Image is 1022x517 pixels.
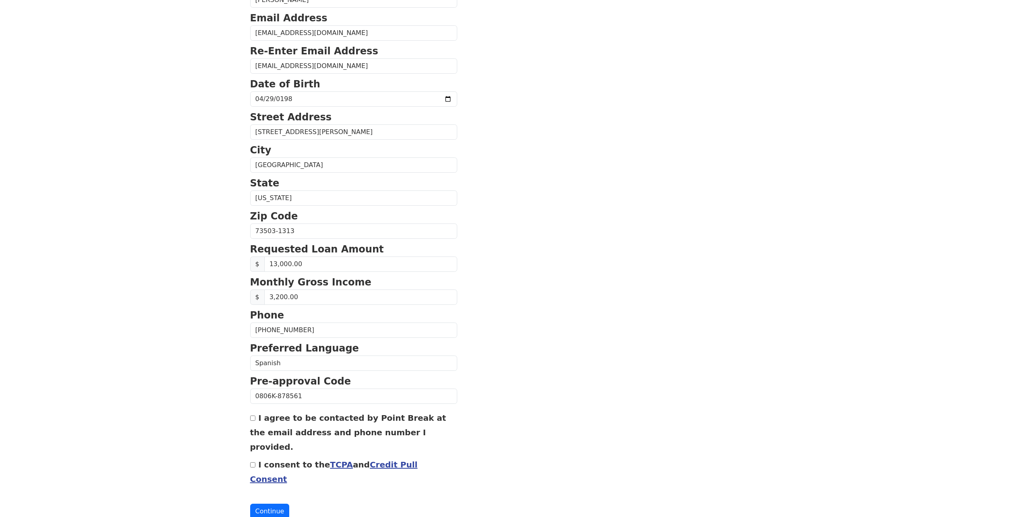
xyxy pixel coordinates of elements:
label: I agree to be contacted by Point Break at the email address and phone number I provided. [250,413,446,452]
strong: Date of Birth [250,79,320,90]
strong: Zip Code [250,211,298,222]
strong: Requested Loan Amount [250,244,384,255]
span: $ [250,290,265,305]
span: $ [250,256,265,272]
strong: State [250,178,280,189]
strong: City [250,145,272,156]
input: City [250,157,457,173]
strong: Preferred Language [250,343,359,354]
strong: Phone [250,310,284,321]
label: I consent to the and [250,460,418,484]
input: Email Address [250,25,457,41]
a: TCPA [330,460,353,469]
strong: Pre-approval Code [250,376,351,387]
input: Phone [250,323,457,338]
strong: Street Address [250,112,332,123]
input: Re-Enter Email Address [250,58,457,74]
p: Monthly Gross Income [250,275,457,290]
input: Pre-approval Code [250,389,457,404]
input: Zip Code [250,223,457,239]
input: Street Address [250,124,457,140]
input: Monthly Gross Income [264,290,457,305]
input: Requested Loan Amount [264,256,457,272]
strong: Re-Enter Email Address [250,45,378,57]
strong: Email Address [250,12,328,24]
